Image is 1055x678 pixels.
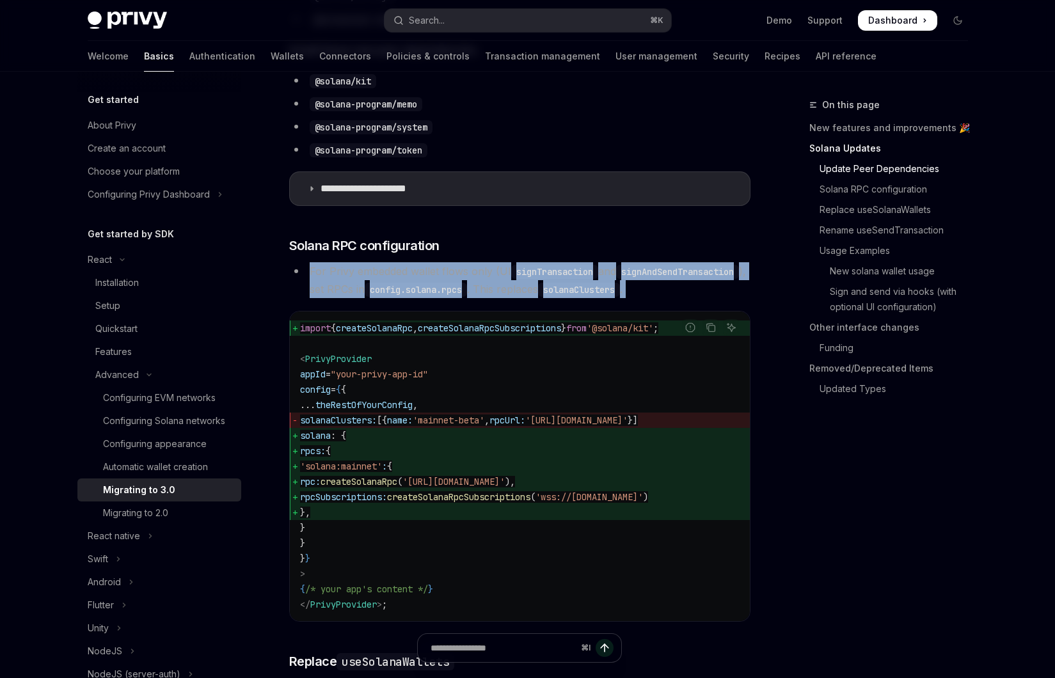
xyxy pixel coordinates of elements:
a: Usage Examples [809,240,978,261]
span: ⌘ K [650,15,663,26]
button: Toggle Unity section [77,617,241,640]
span: { [387,461,392,472]
code: @solana-program/token [310,143,427,157]
a: Solana RPC configuration [809,179,978,200]
a: Funding [809,338,978,358]
a: Basics [144,41,174,72]
span: } [300,553,305,564]
a: Updated Types [809,379,978,399]
span: ( [530,491,535,503]
a: Migrating to 3.0 [77,478,241,501]
span: </ [300,599,310,610]
div: Create an account [88,141,166,156]
code: @solana/kit [310,74,376,88]
a: Welcome [88,41,129,72]
a: Solana Updates [809,138,978,159]
a: Setup [77,294,241,317]
span: PrivyProvider [305,353,372,365]
a: Create an account [77,137,241,160]
span: = [326,368,331,380]
div: Features [95,344,132,359]
a: Features [77,340,241,363]
a: Support [807,14,843,27]
span: ) [643,491,648,503]
div: NodeJS [88,643,122,659]
a: Removed/Deprecated Items [809,358,978,379]
span: } [428,583,433,595]
span: '[URL][DOMAIN_NAME]' [402,476,505,487]
a: Choose your platform [77,160,241,183]
div: Search... [409,13,445,28]
div: Choose your platform [88,164,180,179]
span: , [413,399,418,411]
button: Toggle Configuring Privy Dashboard section [77,183,241,206]
span: ( [397,476,402,487]
div: Unity [88,620,109,636]
div: Swift [88,551,108,567]
span: ; [653,322,658,334]
span: PrivyProvider [310,599,377,610]
button: Toggle NodeJS section [77,640,241,663]
a: Security [713,41,749,72]
span: : [382,461,387,472]
a: Demo [766,14,792,27]
img: dark logo [88,12,167,29]
span: > [377,599,382,610]
div: Configuring appearance [103,436,207,452]
span: rpcSubscriptions: [300,491,387,503]
div: React [88,252,112,267]
div: Configuring Solana networks [103,413,225,429]
div: Migrating to 3.0 [103,482,175,498]
a: New features and improvements 🎉 [809,118,978,138]
span: theRestOfYourConfig [315,399,413,411]
a: Transaction management [485,41,600,72]
button: Ask AI [723,319,740,336]
a: Automatic wallet creation [77,455,241,478]
span: { [336,384,341,395]
span: } [561,322,566,334]
a: New solana wallet usage [809,261,978,281]
span: { [331,322,336,334]
button: Copy the contents from the code block [702,319,719,336]
span: , [413,322,418,334]
a: Policies & controls [386,41,470,72]
span: { [300,583,305,595]
span: < [300,353,305,365]
a: Wallets [271,41,304,72]
div: Migrating to 2.0 [103,505,168,521]
span: solanaClusters: [300,414,377,426]
a: Configuring Solana networks [77,409,241,432]
div: Android [88,574,121,590]
span: appId [300,368,326,380]
span: createSolanaRpcSubscriptions [418,322,561,334]
div: Configuring EVM networks [103,390,216,406]
a: Rename useSendTransaction [809,220,978,240]
button: Toggle React section [77,248,241,271]
div: React native [88,528,140,544]
a: User management [615,41,697,72]
code: solanaClusters [538,283,620,297]
span: [{ [377,414,387,426]
a: Configuring EVM networks [77,386,241,409]
a: API reference [816,41,877,72]
code: @solana-program/memo [310,97,422,111]
span: } [300,522,305,533]
h5: Get started [88,92,139,107]
button: Toggle Flutter section [77,594,241,617]
div: Quickstart [95,321,138,336]
code: config.solana.rpcs [365,283,467,297]
li: For Privy embedded wallet flows only (UI and ), set RPCs in . This replaces . [289,262,750,298]
button: Toggle Android section [77,571,241,594]
span: config [300,384,331,395]
div: Installation [95,275,139,290]
span: = [331,384,336,395]
span: '@solana/kit' [587,322,653,334]
h5: Get started by SDK [88,226,174,242]
span: Dashboard [868,14,917,27]
span: ... [300,399,315,411]
span: > [300,568,305,579]
span: On this page [822,97,880,113]
code: @solana-program/system [310,120,432,134]
button: Report incorrect code [682,319,699,336]
span: name: [387,414,413,426]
